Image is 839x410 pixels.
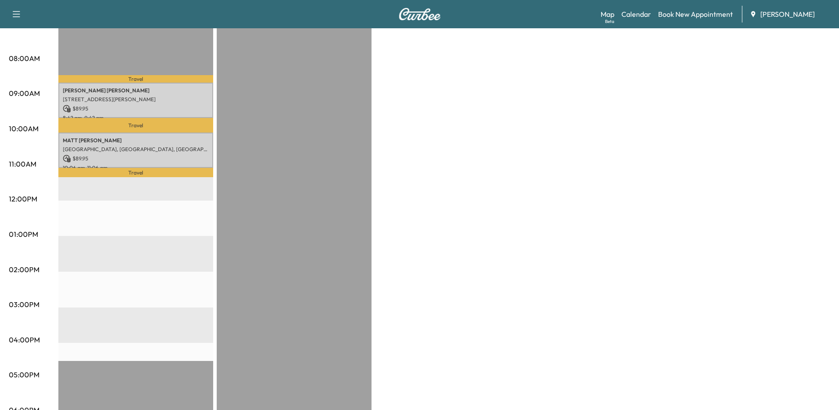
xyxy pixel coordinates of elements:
[63,146,209,153] p: [GEOGRAPHIC_DATA], [GEOGRAPHIC_DATA], [GEOGRAPHIC_DATA]
[63,155,209,163] p: $ 89.95
[58,118,213,132] p: Travel
[601,9,614,19] a: MapBeta
[9,123,38,134] p: 10:00AM
[9,334,40,345] p: 04:00PM
[9,159,36,169] p: 11:00AM
[9,194,37,204] p: 12:00PM
[63,114,209,121] p: 8:42 am - 9:42 am
[621,9,651,19] a: Calendar
[58,75,213,82] p: Travel
[605,18,614,25] div: Beta
[9,88,40,99] p: 09:00AM
[9,264,39,275] p: 02:00PM
[58,168,213,177] p: Travel
[63,96,209,103] p: [STREET_ADDRESS][PERSON_NAME]
[760,9,815,19] span: [PERSON_NAME]
[9,229,38,239] p: 01:00PM
[9,53,40,64] p: 08:00AM
[398,8,441,20] img: Curbee Logo
[9,299,39,310] p: 03:00PM
[9,369,39,380] p: 05:00PM
[63,105,209,113] p: $ 89.95
[63,164,209,171] p: 10:06 am - 11:06 am
[63,87,209,94] p: [PERSON_NAME] [PERSON_NAME]
[658,9,733,19] a: Book New Appointment
[63,137,209,144] p: MATT [PERSON_NAME]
